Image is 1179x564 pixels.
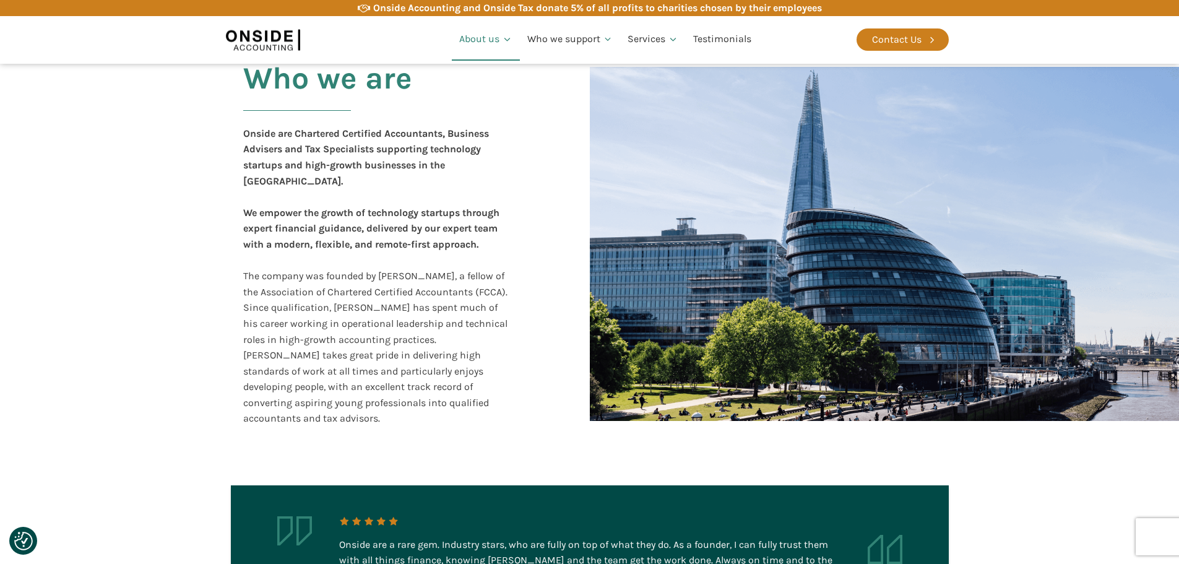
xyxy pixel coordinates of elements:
[452,19,520,61] a: About us
[686,19,759,61] a: Testimonials
[226,25,300,54] img: Onside Accounting
[243,126,511,427] div: The company was founded by [PERSON_NAME], a fellow of the Association of Chartered Certified Acco...
[243,222,498,250] b: , delivered by our expert team with a modern, flexible, and remote-first approach.
[243,128,489,187] b: Onside are Chartered Certified Accountants, Business Advisers and Tax Specialists supporting tech...
[243,61,412,126] h2: Who we are
[872,32,922,48] div: Contact Us
[243,207,499,235] b: We empower the growth of technology startups through expert financial guidance
[857,28,949,51] a: Contact Us
[520,19,621,61] a: Who we support
[14,532,33,550] button: Consent Preferences
[620,19,686,61] a: Services
[14,532,33,550] img: Revisit consent button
